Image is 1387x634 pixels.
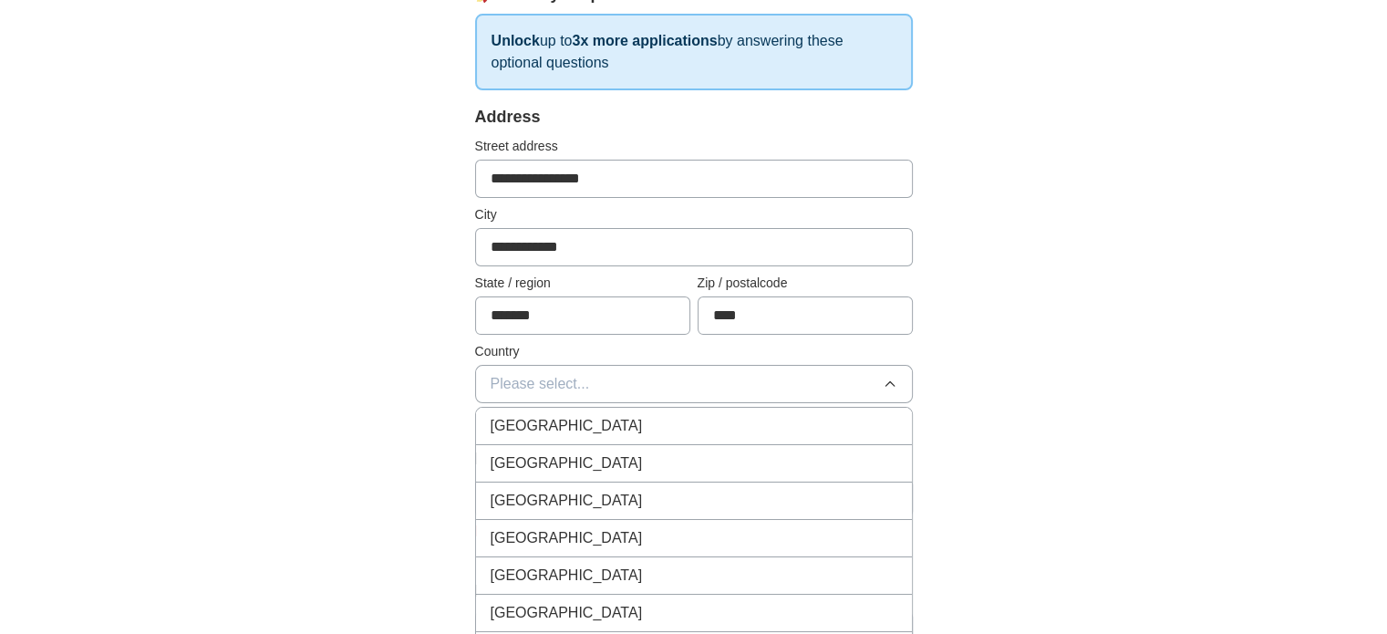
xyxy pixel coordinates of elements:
span: [GEOGRAPHIC_DATA] [491,490,643,512]
p: up to by answering these optional questions [475,14,913,90]
span: [GEOGRAPHIC_DATA] [491,527,643,549]
label: City [475,205,913,224]
button: Please select... [475,365,913,403]
span: [GEOGRAPHIC_DATA] [491,415,643,437]
label: Street address [475,137,913,156]
span: [GEOGRAPHIC_DATA] [491,602,643,624]
span: [GEOGRAPHIC_DATA] [491,565,643,587]
label: State / region [475,274,690,293]
label: Country [475,342,913,361]
label: Zip / postalcode [698,274,913,293]
div: Address [475,105,913,130]
strong: 3x more applications [572,33,717,48]
strong: Unlock [492,33,540,48]
span: Please select... [491,373,590,395]
span: [GEOGRAPHIC_DATA] [491,452,643,474]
